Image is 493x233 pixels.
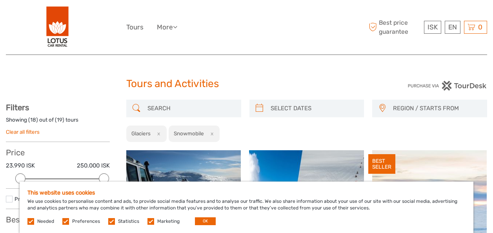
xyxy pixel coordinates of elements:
h5: This website uses cookies [27,189,466,196]
input: SELECT DATES [267,102,360,115]
h3: Best Of [6,215,110,224]
label: Marketing [157,218,180,225]
a: Clear all filters [6,129,40,135]
div: BEST SELLER [368,154,395,174]
label: 250.000 ISK [77,162,110,170]
h1: Tours and Activities [126,78,367,90]
label: Needed [37,218,54,225]
h2: Snowmobile [174,130,204,137]
label: Preferences [72,218,100,225]
input: SEARCH [144,102,237,115]
span: Best price guarantee [367,18,422,36]
button: OK [195,217,216,225]
label: 23.990 ISK [6,162,35,170]
h2: Glaciers [131,130,151,137]
button: x [205,129,216,138]
div: Showing ( ) out of ( ) tours [6,116,110,128]
h3: Price [6,148,110,157]
label: 18 [30,116,36,124]
img: PurchaseViaTourDesk.png [407,81,487,91]
a: More [157,22,177,33]
button: x [152,129,162,138]
strong: Filters [6,103,29,112]
label: Statistics [118,218,139,225]
span: ISK [428,23,438,31]
img: 443-e2bd2384-01f0-477a-b1bf-f993e7f52e7d_logo_big.png [46,6,69,49]
div: EN [445,21,460,34]
a: Private tours [15,196,46,202]
a: Tours [126,22,144,33]
button: REGION / STARTS FROM [389,102,483,115]
div: We use cookies to personalise content and ads, to provide social media features and to analyse ou... [20,182,473,233]
span: 0 [477,23,484,31]
label: 19 [57,116,62,124]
